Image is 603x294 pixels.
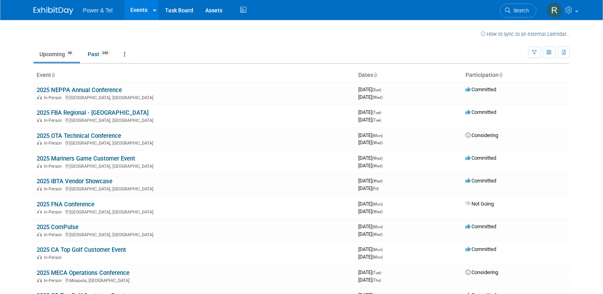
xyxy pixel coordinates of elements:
img: In-Person Event [37,210,42,214]
span: [DATE] [358,117,381,123]
span: [DATE] [358,246,385,252]
span: - [382,269,383,275]
span: - [384,132,385,138]
span: (Tue) [372,110,381,115]
a: 2025 Mariners Game Customer Event [37,155,135,162]
span: (Wed) [372,232,383,237]
a: 2025 MECA Operations Conference [37,269,130,276]
span: (Mon) [372,225,383,229]
a: Search [500,4,536,18]
div: Missoula, [GEOGRAPHIC_DATA] [37,277,352,283]
span: [DATE] [358,86,383,92]
span: Committed [466,223,496,229]
span: [DATE] [358,94,383,100]
div: [GEOGRAPHIC_DATA], [GEOGRAPHIC_DATA] [37,185,352,192]
span: In-Person [44,141,64,146]
span: (Wed) [372,141,383,145]
span: (Sun) [372,88,381,92]
span: (Mon) [372,202,383,206]
span: (Wed) [372,156,383,161]
span: [DATE] [358,163,383,169]
th: Event [33,69,355,82]
span: [DATE] [358,277,381,283]
span: [DATE] [358,201,385,207]
span: [DATE] [358,139,383,145]
span: 348 [100,50,110,56]
a: 2025 ComPulse [37,223,79,231]
img: In-Person Event [37,232,42,236]
span: Search [511,8,529,14]
img: In-Person Event [37,141,42,145]
div: [GEOGRAPHIC_DATA], [GEOGRAPHIC_DATA] [37,163,352,169]
img: In-Person Event [37,255,42,259]
span: (Wed) [372,179,383,183]
span: Committed [466,86,496,92]
a: 2025 CA Top Golf Customer Event [37,246,126,253]
span: Considering [466,269,498,275]
span: [DATE] [358,132,385,138]
span: [DATE] [358,208,383,214]
img: Robert Zuzek [547,3,562,18]
span: In-Person [44,95,64,100]
span: (Fri) [372,186,379,191]
span: In-Person [44,118,64,123]
span: In-Person [44,278,64,283]
img: In-Person Event [37,118,42,122]
a: 2025 IBTA Vendor Showcase [37,178,112,185]
span: Not Going [466,201,494,207]
span: - [384,223,385,229]
span: (Mon) [372,133,383,138]
span: [DATE] [358,185,379,191]
span: In-Person [44,210,64,215]
a: How to sync to an external calendar... [481,31,570,37]
span: Committed [466,178,496,184]
a: 2025 OTA Technical Conference [37,132,121,139]
a: 2025 FNA Conference [37,201,94,208]
span: - [382,109,383,115]
span: (Thu) [372,278,381,282]
span: (Wed) [372,210,383,214]
a: 2025 NEPPA Annual Conference [37,86,122,94]
span: - [384,246,385,252]
span: [DATE] [358,269,383,275]
span: In-Person [44,164,64,169]
span: - [384,178,385,184]
th: Participation [462,69,570,82]
a: 2025 FBA Regional - [GEOGRAPHIC_DATA] [37,109,149,116]
a: Sort by Participation Type [499,72,503,78]
span: (Tue) [372,270,381,275]
img: In-Person Event [37,278,42,282]
span: Power & Tel [83,7,112,14]
div: [GEOGRAPHIC_DATA], [GEOGRAPHIC_DATA] [37,94,352,100]
a: Past348 [82,47,116,62]
a: Sort by Event Name [51,72,55,78]
span: - [384,155,385,161]
div: [GEOGRAPHIC_DATA], [GEOGRAPHIC_DATA] [37,117,352,123]
span: [DATE] [358,231,383,237]
div: [GEOGRAPHIC_DATA], [GEOGRAPHIC_DATA] [37,139,352,146]
span: Considering [466,132,498,138]
th: Dates [355,69,462,82]
div: [GEOGRAPHIC_DATA], [GEOGRAPHIC_DATA] [37,231,352,237]
img: In-Person Event [37,164,42,168]
span: In-Person [44,186,64,192]
div: [GEOGRAPHIC_DATA], [GEOGRAPHIC_DATA] [37,208,352,215]
span: [DATE] [358,223,385,229]
span: - [384,201,385,207]
span: Committed [466,109,496,115]
img: ExhibitDay [33,7,73,15]
span: [DATE] [358,254,383,260]
span: 48 [65,50,74,56]
span: [DATE] [358,109,383,115]
span: In-Person [44,232,64,237]
span: In-Person [44,255,64,260]
span: (Wed) [372,95,383,100]
span: (Wed) [372,164,383,168]
img: In-Person Event [37,95,42,99]
span: - [382,86,383,92]
a: Sort by Start Date [373,72,377,78]
span: [DATE] [358,178,385,184]
span: [DATE] [358,155,385,161]
span: (Tue) [372,118,381,122]
span: (Mon) [372,247,383,252]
